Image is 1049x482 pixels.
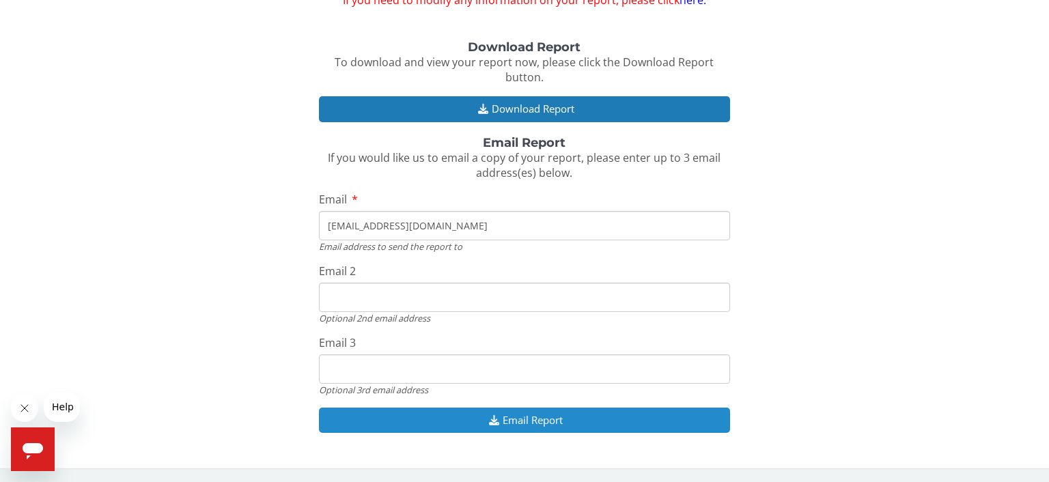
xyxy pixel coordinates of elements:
strong: Email Report [483,135,565,150]
div: Email address to send the report to [319,240,730,253]
div: Optional 2nd email address [319,312,730,324]
span: If you would like us to email a copy of your report, please enter up to 3 email address(es) below. [328,150,721,181]
strong: Download Report [468,40,581,55]
span: Email 2 [319,264,356,279]
button: Email Report [319,408,730,433]
span: Email 3 [319,335,356,350]
iframe: Close message [11,395,38,422]
iframe: Button to launch messaging window [11,427,55,471]
span: To download and view your report now, please click the Download Report button. [335,55,714,85]
iframe: Message from company [44,392,80,422]
div: Optional 3rd email address [319,384,730,396]
span: Email [319,192,347,207]
button: Download Report [319,96,730,122]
